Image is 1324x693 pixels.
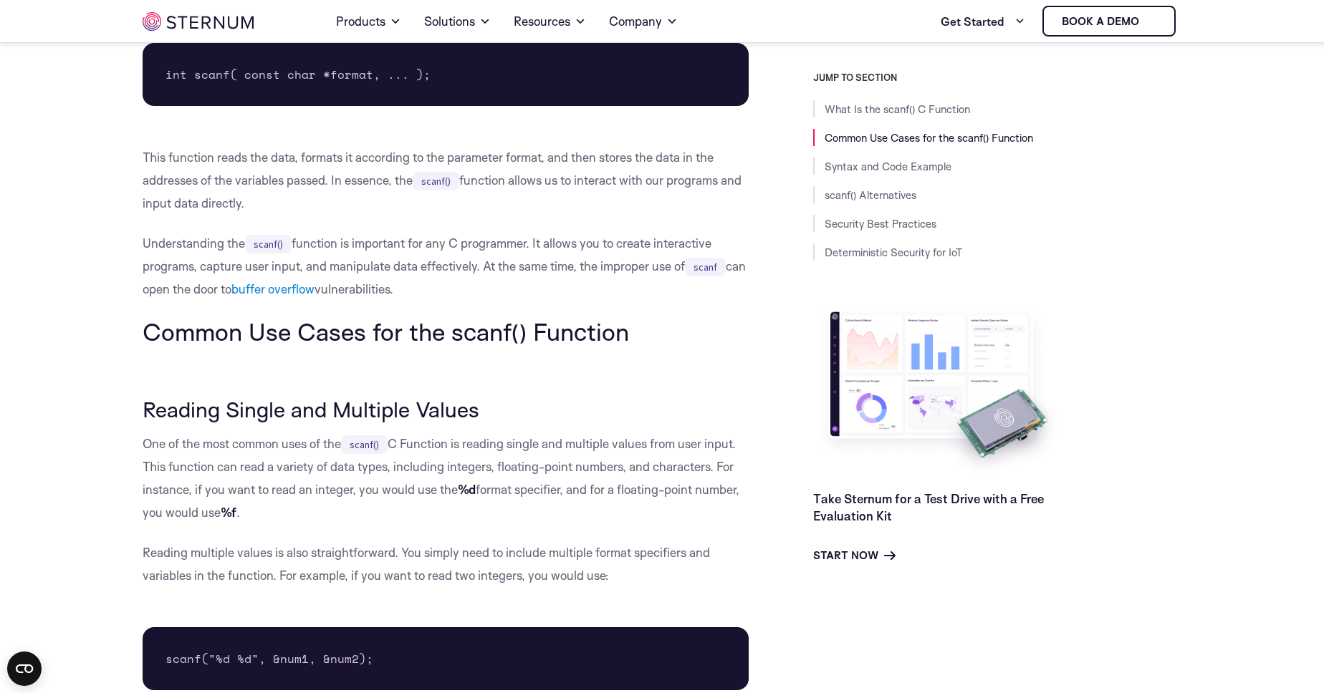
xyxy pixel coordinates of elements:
[1042,6,1176,37] a: Book a demo
[825,102,970,116] a: What Is the scanf() C Function
[245,235,292,253] code: scanf()
[685,258,726,276] code: scanf
[825,217,936,231] a: Security Best Practices
[813,72,1181,83] h3: JUMP TO SECTION
[825,246,962,259] a: Deterministic Security for IoT
[143,432,749,524] p: One of the most common uses of the C Function is reading single and multiple values from user inp...
[609,1,678,42] a: Company
[813,491,1044,523] a: Take Sternum for a Test Drive with a Free Evaluation Kit
[1145,16,1156,27] img: sternum iot
[143,318,749,345] h2: Common Use Cases for the scanf() Function
[231,281,315,296] a: buffer overflow
[813,547,896,564] a: Start Now
[813,301,1064,479] img: Take Sternum for a Test Drive with a Free Evaluation Kit
[825,188,916,202] a: scanf() Alternatives
[825,160,951,173] a: Syntax and Code Example
[825,131,1033,145] a: Common Use Cases for the scanf() Function
[143,397,749,422] h3: Reading Single and Multiple Values
[143,12,254,31] img: sternum iot
[143,541,749,587] p: Reading multiple values is also straightforward. You simply need to include multiple format speci...
[336,1,401,42] a: Products
[143,43,749,106] pre: int scanf( const char *format, ... );
[143,146,749,215] p: This function reads the data, formats it according to the parameter format, and then stores the d...
[7,651,42,686] button: Open CMP widget
[424,1,491,42] a: Solutions
[413,172,459,190] code: scanf()
[221,505,236,520] b: %f
[941,7,1025,36] a: Get Started
[143,232,749,301] p: Understanding the function is important for any C programmer. It allows you to create interactive...
[458,482,476,497] b: %d
[514,1,586,42] a: Resources
[341,435,388,454] code: scanf()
